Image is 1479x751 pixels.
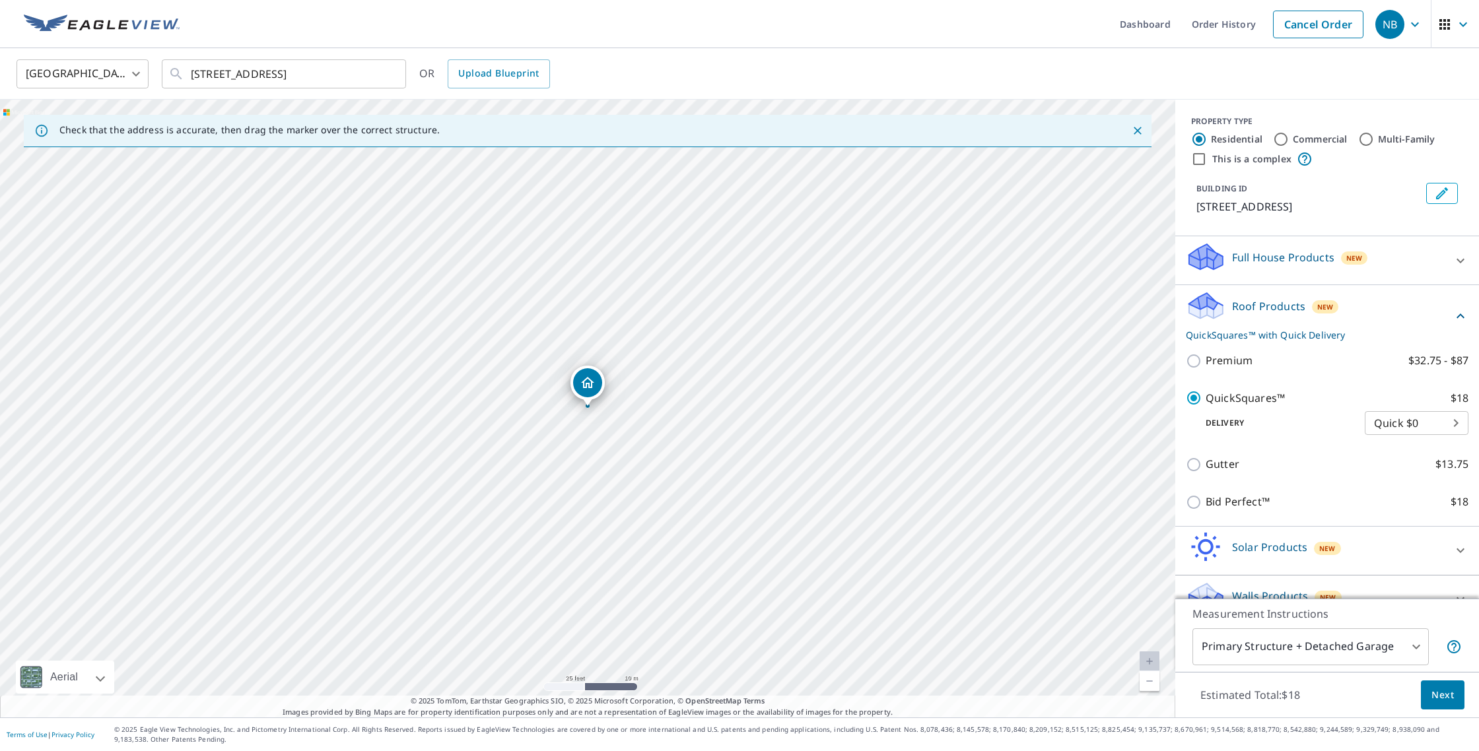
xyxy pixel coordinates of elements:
[1129,122,1146,139] button: Close
[1232,249,1334,265] p: Full House Products
[448,59,549,88] a: Upload Blueprint
[1186,532,1468,570] div: Solar ProductsNew
[1206,390,1285,407] p: QuickSquares™
[191,55,379,92] input: Search by address or latitude-longitude
[59,124,440,136] p: Check that the address is accurate, then drag the marker over the correct structure.
[1206,352,1253,369] p: Premium
[1186,581,1468,618] div: Walls ProductsNew
[17,55,149,92] div: [GEOGRAPHIC_DATA]
[1211,133,1262,146] label: Residential
[1186,242,1468,279] div: Full House ProductsNew
[1408,352,1468,369] p: $32.75 - $87
[685,696,741,705] a: OpenStreetMap
[1186,417,1365,429] p: Delivery
[1320,592,1336,603] span: New
[1435,456,1468,473] p: $13.75
[1186,328,1453,342] p: QuickSquares™ with Quick Delivery
[570,366,605,407] div: Dropped pin, building 1, Residential property, 1114 5th St SW Springhill, LA 71075
[1232,588,1308,604] p: Walls Products
[1192,606,1462,622] p: Measurement Instructions
[1346,253,1363,263] span: New
[24,15,180,34] img: EV Logo
[1431,687,1454,703] span: Next
[16,661,114,694] div: Aerial
[114,725,1472,744] p: © 2025 Eagle View Technologies, Inc. and Pictometry International Corp. All Rights Reserved. Repo...
[1317,302,1334,312] span: New
[1365,405,1468,441] div: Quick $0
[1319,543,1336,554] span: New
[1192,628,1429,665] div: Primary Structure + Detached Garage
[7,731,94,738] p: |
[1293,133,1348,146] label: Commercial
[7,730,48,739] a: Terms of Use
[743,696,765,705] a: Terms
[419,59,550,88] div: OR
[1186,290,1468,342] div: Roof ProductsNewQuickSquares™ with Quick Delivery
[1375,10,1404,39] div: NB
[1273,11,1363,38] a: Cancel Order
[1232,298,1305,314] p: Roof Products
[1378,133,1435,146] label: Multi-Family
[1421,680,1464,710] button: Next
[411,696,765,707] span: © 2025 TomTom, Earthstar Geographics SIO, © 2025 Microsoft Corporation, ©
[1196,183,1247,194] p: BUILDING ID
[1140,671,1159,691] a: Current Level 20, Zoom Out
[1206,494,1270,510] p: Bid Perfect™
[1190,680,1311,709] p: Estimated Total: $18
[46,661,82,694] div: Aerial
[1451,494,1468,510] p: $18
[1426,183,1458,204] button: Edit building 1
[1446,639,1462,655] span: Your report will include the primary structure and a detached garage if one exists.
[458,65,539,82] span: Upload Blueprint
[1191,115,1463,127] div: PROPERTY TYPE
[52,730,94,739] a: Privacy Policy
[1451,390,1468,407] p: $18
[1206,456,1239,473] p: Gutter
[1232,539,1307,555] p: Solar Products
[1196,199,1421,214] p: [STREET_ADDRESS]
[1212,152,1291,166] label: This is a complex
[1140,651,1159,671] a: Current Level 20, Zoom In Disabled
